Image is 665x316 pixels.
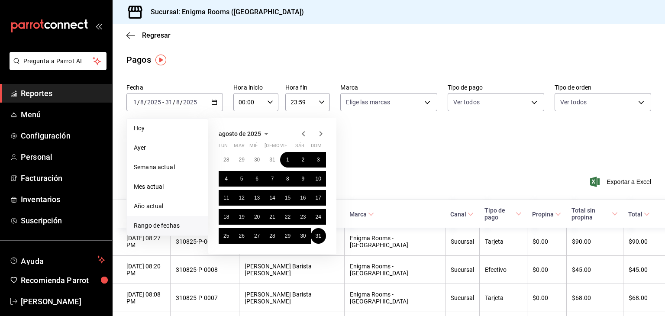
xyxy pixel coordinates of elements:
[300,195,306,201] abbr: 16 de agosto de 2025
[453,98,480,106] span: Ver todos
[485,238,522,245] div: Tarjeta
[285,84,330,90] label: Hora fin
[219,143,228,152] abbr: lunes
[21,109,105,120] span: Menú
[155,55,166,65] img: Tooltip marker
[254,195,260,201] abbr: 13 de agosto de 2025
[450,211,474,218] span: Canal
[311,171,326,187] button: 10 de agosto de 2025
[147,99,161,106] input: ----
[295,209,310,225] button: 23 de agosto de 2025
[346,98,390,106] span: Elige las marcas
[316,214,321,220] abbr: 24 de agosto de 2025
[234,209,249,225] button: 19 de agosto de 2025
[21,172,105,184] span: Facturación
[239,157,244,163] abbr: 29 de julio de 2025
[451,238,474,245] div: Sucursal
[349,211,374,218] span: Marca
[295,143,304,152] abbr: sábado
[285,233,291,239] abbr: 29 de agosto de 2025
[592,177,651,187] span: Exportar a Excel
[286,157,289,163] abbr: 1 de agosto de 2025
[223,214,229,220] abbr: 18 de agosto de 2025
[340,84,437,90] label: Marca
[249,190,265,206] button: 13 de agosto de 2025
[165,99,173,106] input: --
[21,215,105,226] span: Suscripción
[269,214,275,220] abbr: 21 de agosto de 2025
[234,228,249,244] button: 26 de agosto de 2025
[21,130,105,142] span: Configuración
[126,291,165,305] div: [DATE] 08:08 PM
[254,214,260,220] abbr: 20 de agosto de 2025
[21,87,105,99] span: Reportes
[301,176,304,182] abbr: 9 de agosto de 2025
[572,294,618,301] div: $68.00
[134,221,201,230] span: Rango de fechas
[572,266,618,273] div: $45.00
[265,228,280,244] button: 28 de agosto de 2025
[176,238,234,245] div: 310825-P-0009
[95,23,102,29] button: open_drawer_menu
[301,157,304,163] abbr: 2 de agosto de 2025
[280,171,295,187] button: 8 de agosto de 2025
[176,266,234,273] div: 310825-P-0008
[134,143,201,152] span: Ayer
[225,176,228,182] abbr: 4 de agosto de 2025
[280,190,295,206] button: 15 de agosto de 2025
[311,143,322,152] abbr: domingo
[126,84,223,90] label: Fecha
[629,238,651,245] div: $90.00
[316,176,321,182] abbr: 10 de agosto de 2025
[350,235,440,248] div: Enigma Rooms - [GEOGRAPHIC_DATA]
[223,157,229,163] abbr: 28 de julio de 2025
[316,195,321,201] abbr: 17 de agosto de 2025
[176,294,234,301] div: 310825-P-0007
[249,171,265,187] button: 6 de agosto de 2025
[23,57,93,66] span: Pregunta a Parrot AI
[134,182,201,191] span: Mes actual
[126,31,171,39] button: Regresar
[233,84,278,90] label: Hora inicio
[126,235,165,248] div: [DATE] 08:27 PM
[628,211,650,218] span: Total
[316,233,321,239] abbr: 31 de agosto de 2025
[134,163,201,172] span: Semana actual
[249,209,265,225] button: 20 de agosto de 2025
[144,99,147,106] span: /
[239,195,244,201] abbr: 12 de agosto de 2025
[126,53,151,66] div: Pagos
[317,157,320,163] abbr: 3 de agosto de 2025
[280,152,295,168] button: 1 de agosto de 2025
[280,228,295,244] button: 29 de agosto de 2025
[234,190,249,206] button: 12 de agosto de 2025
[254,157,260,163] abbr: 30 de julio de 2025
[21,296,105,307] span: [PERSON_NAME]
[219,130,261,137] span: agosto de 2025
[285,195,291,201] abbr: 15 de agosto de 2025
[629,294,651,301] div: $68.00
[555,84,651,90] label: Tipo de orden
[265,190,280,206] button: 14 de agosto de 2025
[295,190,310,206] button: 16 de agosto de 2025
[21,151,105,163] span: Personal
[254,233,260,239] abbr: 27 de agosto de 2025
[350,263,440,277] div: Enigma Rooms - [GEOGRAPHIC_DATA]
[144,7,304,17] h3: Sucursal: Enigma Rooms ([GEOGRAPHIC_DATA])
[280,143,287,152] abbr: viernes
[219,129,271,139] button: agosto de 2025
[295,171,310,187] button: 9 de agosto de 2025
[126,263,165,277] div: [DATE] 08:20 PM
[485,294,522,301] div: Tarjeta
[180,99,183,106] span: /
[133,99,137,106] input: --
[223,195,229,201] abbr: 11 de agosto de 2025
[300,214,306,220] abbr: 23 de agosto de 2025
[269,233,275,239] abbr: 28 de agosto de 2025
[142,31,171,39] span: Regresar
[295,228,310,244] button: 30 de agosto de 2025
[533,294,561,301] div: $0.00
[350,291,440,305] div: Enigma Rooms - [GEOGRAPHIC_DATA]
[240,176,243,182] abbr: 5 de agosto de 2025
[245,291,339,305] div: [PERSON_NAME] Barista [PERSON_NAME]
